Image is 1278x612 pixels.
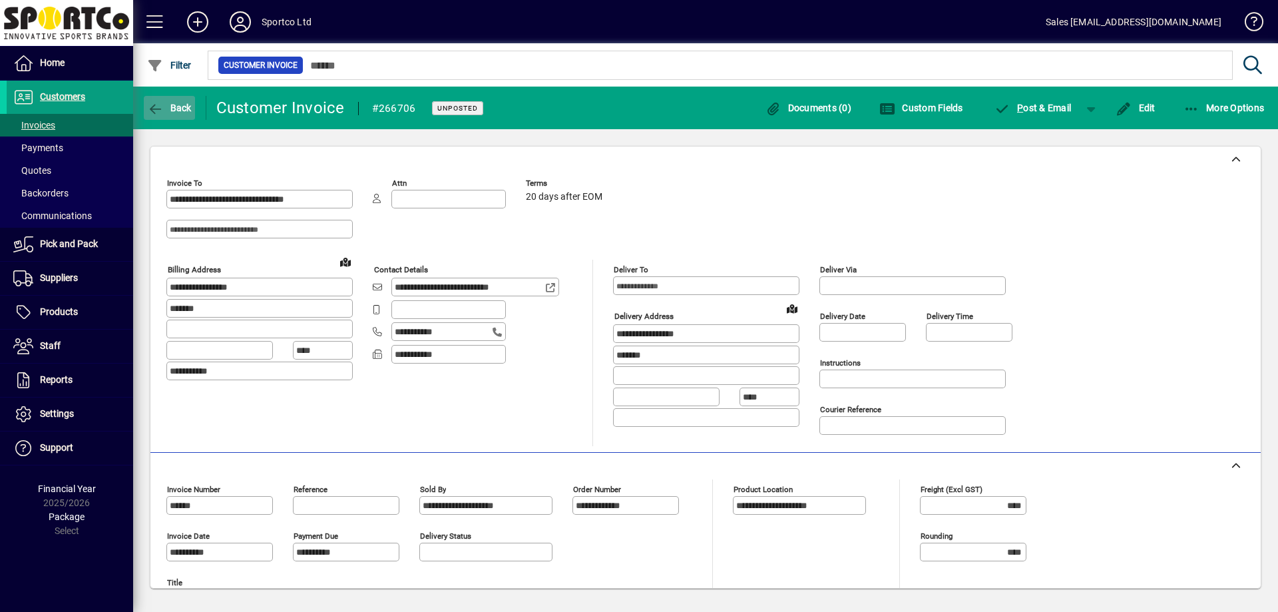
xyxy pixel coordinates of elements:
span: Communications [13,210,92,221]
a: Staff [7,330,133,363]
span: 20 days after EOM [526,192,602,202]
mat-label: Invoice date [167,531,210,541]
a: Support [7,432,133,465]
mat-label: Order number [573,485,621,494]
span: Suppliers [40,272,78,283]
a: Suppliers [7,262,133,295]
span: Financial Year [38,483,96,494]
mat-label: Delivery status [420,531,471,541]
span: Invoices [13,120,55,131]
mat-label: Rounding [921,531,953,541]
mat-label: Reference [294,485,327,494]
span: Customer Invoice [224,59,298,72]
a: Quotes [7,159,133,182]
span: Custom Fields [879,103,963,113]
a: Invoices [7,114,133,137]
span: Unposted [437,104,478,113]
a: Backorders [7,182,133,204]
button: Add [176,10,219,34]
mat-label: Invoice To [167,178,202,188]
button: Back [144,96,195,120]
button: Profile [219,10,262,34]
span: ost & Email [994,103,1072,113]
button: Filter [144,53,195,77]
div: #266706 [372,98,416,119]
span: P [1017,103,1023,113]
a: Communications [7,204,133,227]
mat-label: Courier Reference [820,405,881,414]
mat-label: Payment due [294,531,338,541]
a: Products [7,296,133,329]
span: Payments [13,143,63,153]
span: Support [40,442,73,453]
mat-label: Instructions [820,358,861,368]
span: Edit [1116,103,1156,113]
span: Pick and Pack [40,238,98,249]
span: More Options [1183,103,1265,113]
a: Reports [7,364,133,397]
mat-label: Freight (excl GST) [921,485,982,494]
mat-label: Sold by [420,485,446,494]
span: Backorders [13,188,69,198]
app-page-header-button: Back [133,96,206,120]
span: Settings [40,408,74,419]
div: Customer Invoice [216,97,345,119]
button: Custom Fields [876,96,966,120]
mat-label: Delivery date [820,312,865,321]
span: Home [40,57,65,68]
span: Package [49,511,85,522]
span: Back [147,103,192,113]
div: Sportco Ltd [262,11,312,33]
button: Edit [1112,96,1159,120]
mat-label: Deliver To [614,265,648,274]
button: Post & Email [988,96,1078,120]
button: More Options [1180,96,1268,120]
a: Settings [7,398,133,431]
a: Pick and Pack [7,228,133,261]
a: View on map [335,251,356,272]
a: Payments [7,137,133,159]
mat-label: Invoice number [167,485,220,494]
a: Knowledge Base [1235,3,1261,46]
mat-label: Product location [734,485,793,494]
span: Products [40,306,78,317]
span: Quotes [13,165,51,176]
button: Documents (0) [761,96,855,120]
span: Staff [40,340,61,351]
div: Sales [EMAIL_ADDRESS][DOMAIN_NAME] [1046,11,1221,33]
span: Terms [526,179,606,188]
span: Reports [40,374,73,385]
a: Home [7,47,133,80]
mat-label: Delivery time [927,312,973,321]
mat-label: Attn [392,178,407,188]
a: View on map [781,298,803,319]
span: Filter [147,60,192,71]
mat-label: Deliver via [820,265,857,274]
mat-label: Title [167,578,182,587]
span: Documents (0) [765,103,851,113]
span: Customers [40,91,85,102]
